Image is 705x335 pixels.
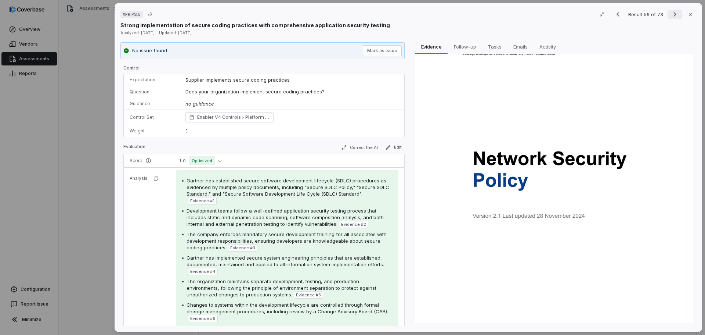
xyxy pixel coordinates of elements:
p: Control [123,65,405,74]
p: Control Set [130,114,174,120]
p: No issue found [132,47,167,54]
span: Analyzed: [DATE] [120,30,155,35]
p: Analysis [130,175,148,181]
button: Copy link [144,8,157,21]
span: 1 [185,128,188,133]
span: Changes to systems within the development lifecycle are controlled through formal change manageme... [187,302,388,314]
button: Edit [382,143,405,152]
span: Emails [510,42,531,51]
p: Guidance [130,101,174,107]
span: The company enforces mandatory secure development training for all associates with development re... [187,231,387,250]
p: Question [130,89,174,95]
p: Weight [130,128,174,134]
span: Supplier implements secure coding practices [185,77,290,83]
button: Previous result [611,10,625,19]
button: 1.0Optimized [176,156,224,165]
p: Score [130,158,164,164]
span: Evidence # 2 [341,221,366,227]
span: Evidence # 1 [190,198,214,204]
button: Mark as issue [363,45,402,56]
span: Tasks [485,42,505,51]
p: Result 56 of 73 [628,10,665,18]
span: Optimized [189,156,215,165]
span: no guidance [185,101,214,107]
span: The organization maintains separate development, testing, and production environments, following ... [187,278,376,297]
button: Next result [668,10,682,19]
span: Activity [536,42,559,51]
span: Gartner has established secure software development lifecycle (SDLC) procedures as evidenced by m... [187,178,389,197]
p: Expectation [130,77,174,83]
span: Evidence # 3 [230,245,255,251]
p: Evaluation [123,144,145,153]
button: Correct the AI [338,143,381,152]
span: Evidence # 4 [190,268,216,274]
span: Updated: [DATE] [159,30,192,35]
span: Evidence # 5 [296,292,321,298]
span: Does your organization implement secure coding practices? [185,89,325,95]
span: # PR.PS.5 [123,11,141,17]
span: Development teams follow a well-defined application security testing process that includes static... [187,208,384,227]
span: Gartner has implemented secure system engineering principles that are established, documented, ma... [187,255,384,267]
span: Enabler V4 Controls Platform Security [197,114,270,121]
span: Follow-up [451,42,479,51]
p: Strong implementation of secure coding practices with comprehensive application security testing [120,21,390,29]
span: Evidence [418,42,445,51]
span: Evidence # 6 [190,316,216,321]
